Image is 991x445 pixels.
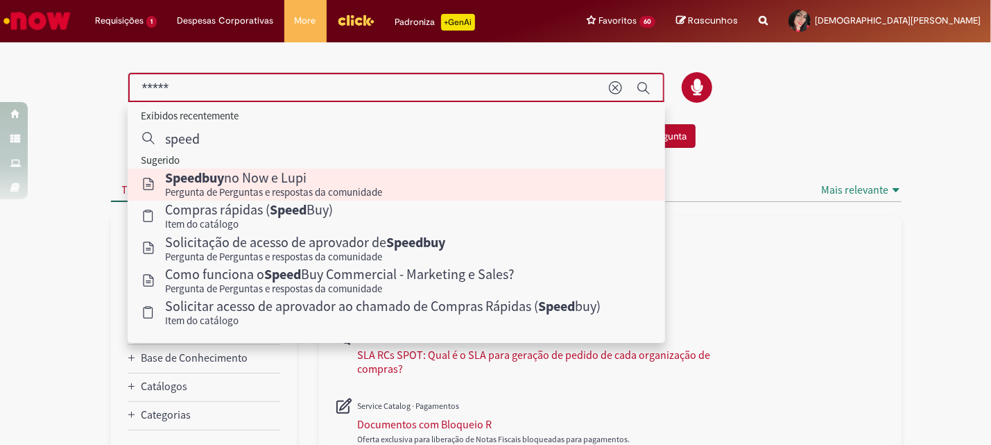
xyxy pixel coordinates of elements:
a: Rascunhos [676,15,738,28]
span: Despesas Corporativas [178,14,274,28]
img: ServiceNow [1,7,73,35]
img: click_logo_yellow_360x200.png [337,10,374,31]
span: Requisições [95,14,144,28]
span: 60 [639,16,655,28]
span: Favoritos [598,14,637,28]
span: [DEMOGRAPHIC_DATA][PERSON_NAME] [815,15,981,26]
span: 1 [146,16,157,28]
p: +GenAi [441,14,475,31]
span: More [295,14,316,28]
div: Padroniza [395,14,475,31]
span: Rascunhos [688,14,738,27]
